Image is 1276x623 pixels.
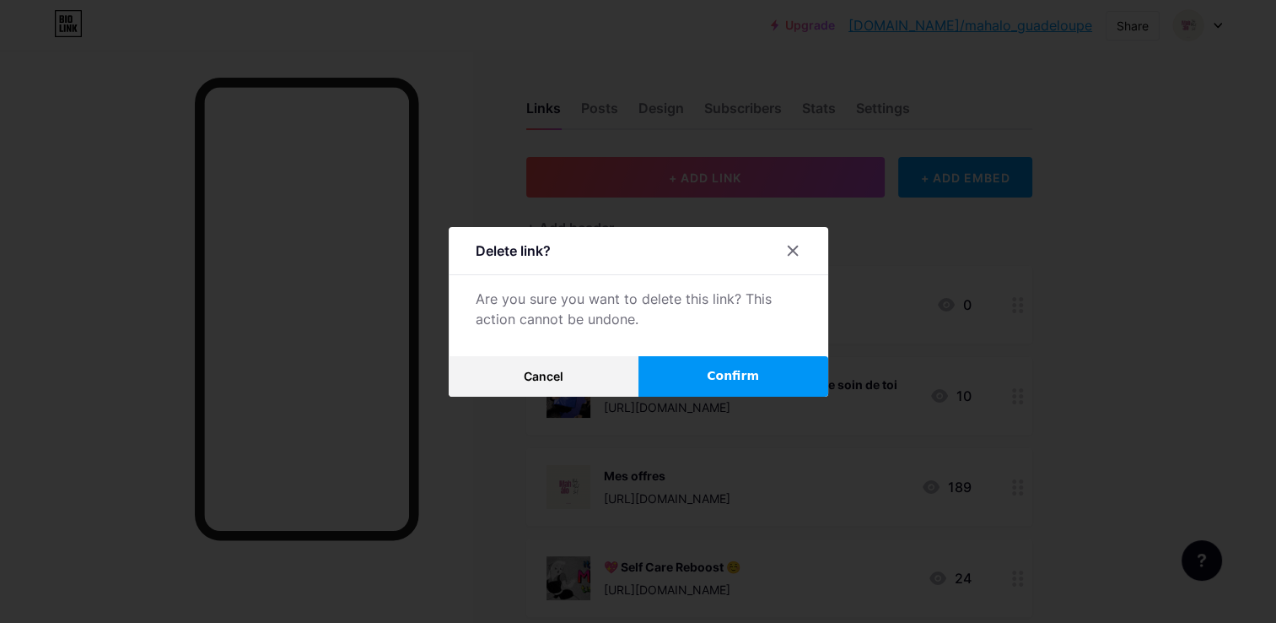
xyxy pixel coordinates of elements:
span: Cancel [524,369,563,383]
span: Confirm [707,367,759,385]
div: Are you sure you want to delete this link? This action cannot be undone. [476,289,801,329]
button: Cancel [449,356,638,397]
div: Delete link? [476,241,551,261]
button: Confirm [638,356,828,397]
